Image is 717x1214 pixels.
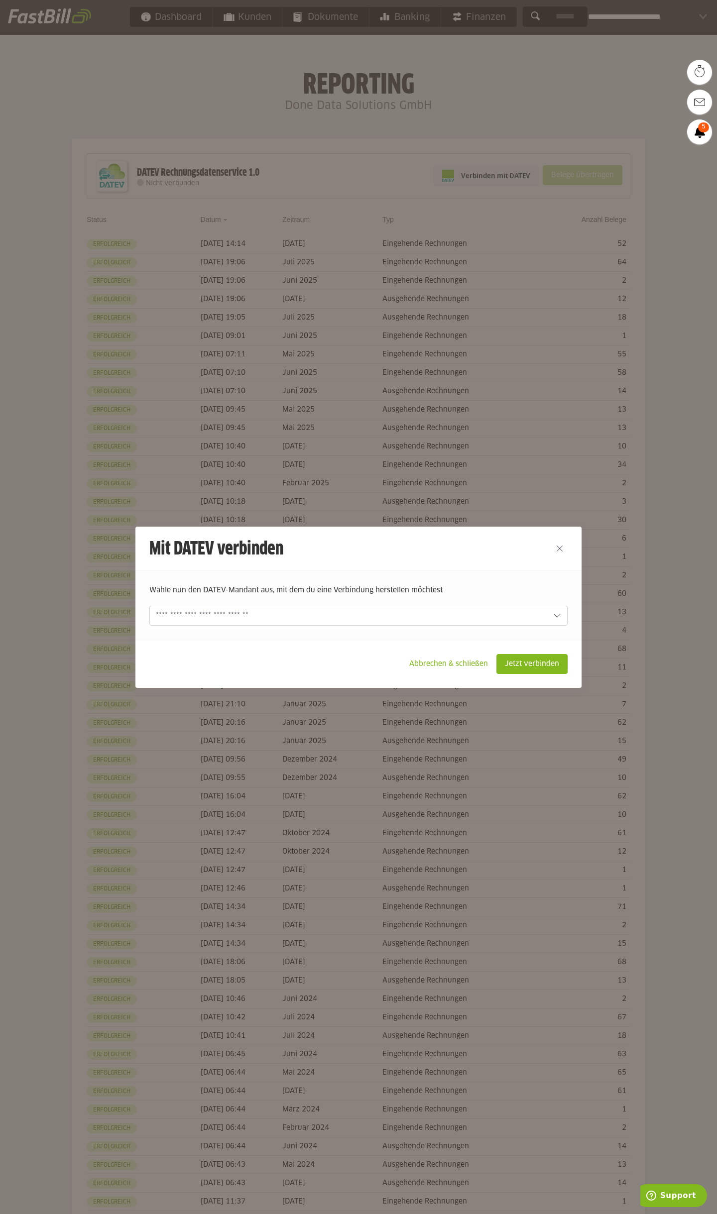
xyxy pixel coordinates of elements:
a: 5 [687,119,712,144]
p: Wähle nun den DATEV-Mandant aus, mit dem du eine Verbindung herstellen möchtest [149,585,568,596]
sl-button: Jetzt verbinden [496,654,568,674]
iframe: Öffnet ein Widget, in dem Sie weitere Informationen finden [640,1184,707,1209]
span: 5 [698,122,709,132]
sl-button: Abbrechen & schließen [401,654,496,674]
